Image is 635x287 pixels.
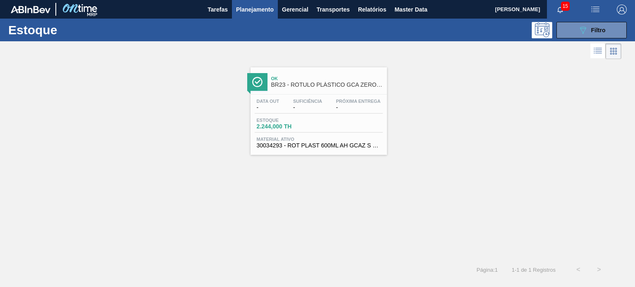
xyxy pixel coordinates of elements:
span: Página : 1 [477,267,498,273]
span: - [336,104,381,111]
span: - [257,104,279,111]
span: 2.244,000 TH [257,123,315,130]
button: Notificações [547,4,573,15]
span: Tarefas [208,5,228,14]
span: - [293,104,322,111]
span: Master Data [394,5,427,14]
div: Pogramando: nenhum usuário selecionado [532,22,552,38]
span: Ok [271,76,383,81]
img: Logout [617,5,627,14]
span: Data out [257,99,279,104]
img: userActions [590,5,600,14]
img: Ícone [252,77,263,87]
span: 30034293 - ROT PLAST 600ML AH GCAZ S CLAIM NIV25 [257,142,381,149]
div: Visão em Cards [606,43,621,59]
button: > [589,259,609,280]
h1: Estoque [8,25,127,35]
span: Gerencial [282,5,308,14]
span: Transportes [317,5,350,14]
a: ÍconeOkBR23 - RÓTULO PLÁSTICO GCA ZERO 600ML AHData out-Suficiência-Próxima Entrega-Estoque2.244,... [244,61,391,155]
span: 15 [561,2,570,11]
div: Visão em Lista [590,43,606,59]
button: Filtro [556,22,627,38]
span: BR23 - RÓTULO PLÁSTICO GCA ZERO 600ML AH [271,82,383,88]
span: Material ativo [257,137,381,142]
span: Filtro [591,27,606,33]
span: Suficiência [293,99,322,104]
img: TNhmsLtSVTkK8tSr43FrP2fwEKptu5GPRR3wAAAABJRU5ErkJggg== [11,6,50,13]
span: Relatórios [358,5,386,14]
span: Estoque [257,118,315,123]
button: < [568,259,589,280]
span: 1 - 1 de 1 Registros [510,267,556,273]
span: Próxima Entrega [336,99,381,104]
span: Planejamento [236,5,274,14]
